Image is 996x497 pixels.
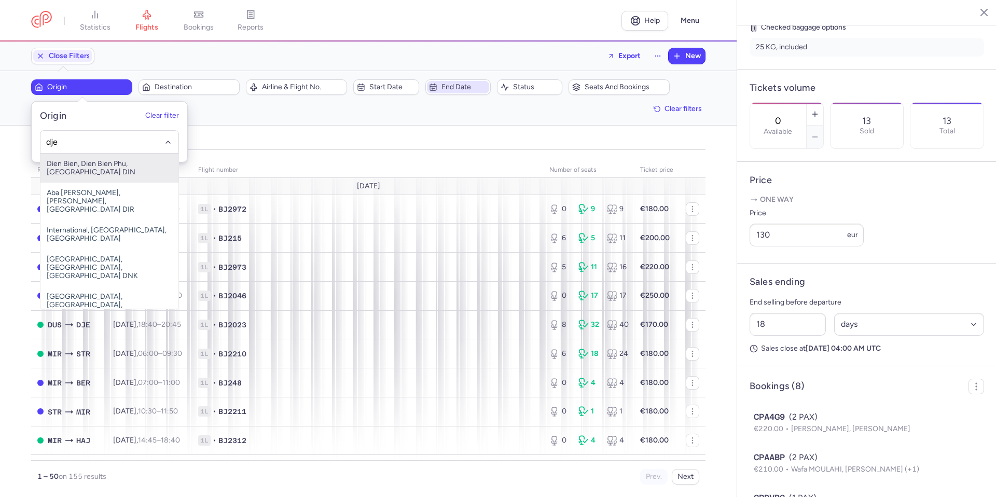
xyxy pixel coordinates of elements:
[621,11,668,31] a: Help
[198,204,211,214] span: 1L
[644,17,660,24] span: Help
[497,79,562,95] button: Status
[218,435,246,446] span: BJ2312
[213,435,216,446] span: •
[218,349,246,359] span: BJ2210
[198,378,211,388] span: 1L
[213,320,216,330] span: •
[76,377,90,389] span: Berlin Brandenburg Airport, Berlin, Germany
[48,406,62,418] span: Stuttgart Echterdingen, Stuttgart, Germany
[549,378,570,388] div: 0
[37,235,44,241] span: CLOSED
[218,320,246,330] span: BJ2023
[578,204,599,214] div: 9
[161,436,180,445] time: 18:40
[48,348,62,360] span: Habib Bourguiba, Monastir, Tunisia
[607,349,628,359] div: 24
[640,407,669,416] strong: €180.00
[750,276,805,288] h4: Sales ending
[601,48,647,64] button: Export
[198,320,211,330] span: 1L
[218,204,246,214] span: BJ2972
[754,424,791,433] span: €220.00
[750,82,984,94] h4: Tickets volume
[353,79,419,95] button: Start date
[640,378,669,387] strong: €180.00
[40,220,178,249] span: International, [GEOGRAPHIC_DATA], [GEOGRAPHIC_DATA]
[607,320,628,330] div: 40
[569,79,670,95] button: Seats and bookings
[213,291,216,301] span: •
[847,230,858,239] span: eur
[640,291,669,300] strong: €250.00
[192,162,543,178] th: Flight number
[32,48,94,64] button: Close Filters
[578,233,599,243] div: 5
[750,313,826,336] input: ##
[674,11,706,31] button: Menu
[754,451,980,475] button: CPAABP(2 PAX)€210.00Wafa MOULAHI, [PERSON_NAME] (+1)
[138,349,182,358] span: –
[218,262,246,272] span: BJ2973
[754,411,980,435] button: CPA4G9(2 PAX)€220.00[PERSON_NAME], [PERSON_NAME]
[113,407,178,416] span: [DATE],
[31,11,52,30] a: CitizenPlane red outlined logo
[213,378,216,388] span: •
[218,291,246,301] span: BJ2046
[198,262,211,272] span: 1L
[607,378,628,388] div: 4
[640,436,669,445] strong: €180.00
[161,320,181,329] time: 20:45
[213,349,216,359] span: •
[357,182,380,190] span: [DATE]
[37,322,44,328] span: OPEN
[37,437,44,444] span: OPEN
[607,262,628,272] div: 16
[113,320,181,329] span: [DATE],
[138,378,180,387] span: –
[578,406,599,417] div: 1
[425,79,491,95] button: End date
[754,451,785,464] span: CPAABP
[607,233,628,243] div: 11
[750,174,984,186] h4: Price
[764,128,792,136] label: Available
[218,233,242,243] span: BJ215
[862,116,871,126] p: 13
[578,378,599,388] div: 4
[40,154,178,183] span: Dien Bien, Dien Bien Phu, [GEOGRAPHIC_DATA] DIN
[198,435,211,446] span: 1L
[549,349,570,359] div: 6
[218,378,242,388] span: BJ248
[634,162,680,178] th: Ticket price
[650,101,706,117] button: Clear filters
[750,195,984,205] p: One way
[76,435,90,446] span: Hanover Airport, Hanover, Germany
[31,79,132,95] button: Origin
[750,207,864,219] label: Price
[76,348,90,360] span: Stuttgart Echterdingen, Stuttgart, Germany
[76,406,90,418] span: Habib Bourguiba, Monastir, Tunisia
[607,435,628,446] div: 4
[791,465,919,474] span: Wafa MOULAHI, [PERSON_NAME] (+1)
[672,469,699,485] button: Next
[162,378,180,387] time: 11:00
[578,291,599,301] div: 17
[138,349,158,358] time: 06:00
[549,320,570,330] div: 8
[585,83,666,91] span: Seats and bookings
[59,472,106,481] span: on 155 results
[138,378,158,387] time: 07:00
[640,263,669,271] strong: €220.00
[754,465,791,474] span: €210.00
[750,38,984,57] li: 25 KG, included
[138,436,157,445] time: 14:45
[939,127,955,135] p: Total
[76,319,90,330] span: Djerba-Zarzis, Djerba, Tunisia
[48,435,62,446] span: Habib Bourguiba, Monastir, Tunisia
[37,264,44,270] span: CLOSED
[113,436,180,445] span: [DATE],
[46,136,173,148] input: -searchbox
[218,406,246,417] span: BJ2211
[31,162,107,178] th: route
